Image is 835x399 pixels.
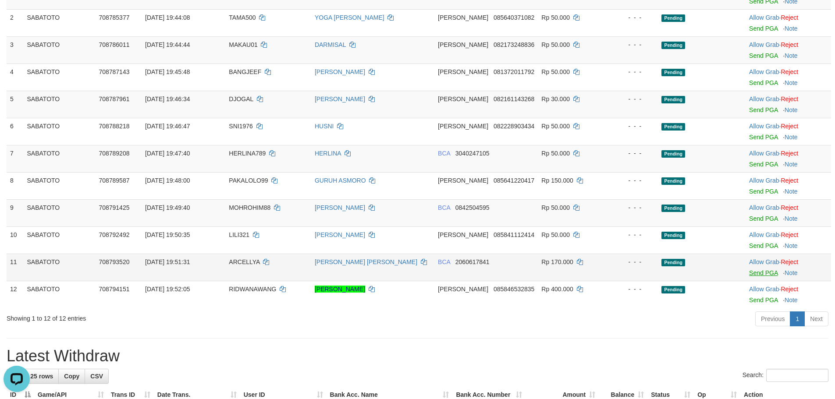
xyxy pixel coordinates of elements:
a: Allow Grab [749,123,779,130]
div: - - - [613,40,654,49]
span: Copy 3040247105 to clipboard [455,150,490,157]
a: Note [785,215,798,222]
span: Rp 50.000 [541,231,570,238]
span: Copy 082173248836 to clipboard [494,41,534,48]
td: · [746,199,831,226]
span: Pending [661,96,685,103]
td: SABATOTO [24,9,96,36]
td: SABATOTO [24,254,96,281]
a: Reject [781,231,798,238]
span: DJOGAL [229,95,253,102]
span: [DATE] 19:44:08 [145,14,190,21]
div: - - - [613,285,654,293]
td: · [746,91,831,118]
a: [PERSON_NAME] [315,231,365,238]
span: 708792492 [99,231,129,238]
a: Allow Grab [749,204,779,211]
div: - - - [613,67,654,76]
a: Allow Grab [749,68,779,75]
a: [PERSON_NAME] [PERSON_NAME] [315,258,417,265]
a: Send PGA [749,242,778,249]
span: 708785377 [99,14,129,21]
a: 1 [790,311,805,326]
span: Rp 400.000 [541,286,573,293]
span: Rp 50.000 [541,14,570,21]
span: Copy 082228903434 to clipboard [494,123,534,130]
span: ARCELLYA [229,258,259,265]
span: [PERSON_NAME] [438,123,488,130]
a: Note [785,242,798,249]
td: SABATOTO [24,91,96,118]
a: GURUH ASMORO [315,177,366,184]
span: BCA [438,258,450,265]
td: · [746,226,831,254]
a: Previous [755,311,790,326]
a: Note [785,25,798,32]
span: Rp 150.000 [541,177,573,184]
a: Reject [781,14,798,21]
a: Note [785,134,798,141]
span: [PERSON_NAME] [438,14,488,21]
span: · [749,95,781,102]
td: SABATOTO [24,64,96,91]
span: Pending [661,177,685,185]
td: 7 [7,145,24,172]
a: Reject [781,68,798,75]
span: [PERSON_NAME] [438,95,488,102]
span: Copy 081372011792 to clipboard [494,68,534,75]
a: HUSNI [315,123,334,130]
td: 8 [7,172,24,199]
a: [PERSON_NAME] [315,68,365,75]
a: Allow Grab [749,231,779,238]
span: · [749,14,781,21]
td: SABATOTO [24,199,96,226]
td: · [746,64,831,91]
span: 708789208 [99,150,129,157]
span: [DATE] 19:46:47 [145,123,190,130]
span: [PERSON_NAME] [438,41,488,48]
a: Allow Grab [749,14,779,21]
a: DARMISAL [315,41,346,48]
a: Note [785,188,798,195]
a: Reject [781,286,798,293]
span: Copy 2060617841 to clipboard [455,258,490,265]
span: BCA [438,204,450,211]
span: BANGJEEF [229,68,261,75]
a: YOGA [PERSON_NAME] [315,14,384,21]
a: Send PGA [749,215,778,222]
input: Search: [766,369,828,382]
a: Note [785,79,798,86]
a: Reject [781,123,798,130]
td: 2 [7,9,24,36]
div: Showing 1 to 12 of 12 entries [7,311,341,323]
div: - - - [613,149,654,158]
span: Pending [661,42,685,49]
a: Send PGA [749,161,778,168]
span: 708791425 [99,204,129,211]
a: Note [785,161,798,168]
span: · [749,258,781,265]
a: Allow Grab [749,150,779,157]
span: 708786011 [99,41,129,48]
span: 708787143 [99,68,129,75]
span: Rp 170.000 [541,258,573,265]
span: [PERSON_NAME] [438,286,488,293]
span: Rp 50.000 [541,204,570,211]
span: [PERSON_NAME] [438,177,488,184]
td: 4 [7,64,24,91]
span: [DATE] 19:44:44 [145,41,190,48]
a: Send PGA [749,106,778,113]
span: Pending [661,14,685,22]
td: 12 [7,281,24,308]
div: - - - [613,258,654,266]
span: RIDWANAWANG [229,286,276,293]
td: · [746,172,831,199]
a: CSV [85,369,109,384]
span: Pending [661,150,685,158]
a: Reject [781,177,798,184]
a: Reject [781,41,798,48]
span: LILI321 [229,231,249,238]
a: Allow Grab [749,177,779,184]
a: Note [785,269,798,276]
button: Open LiveChat chat widget [4,4,30,30]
